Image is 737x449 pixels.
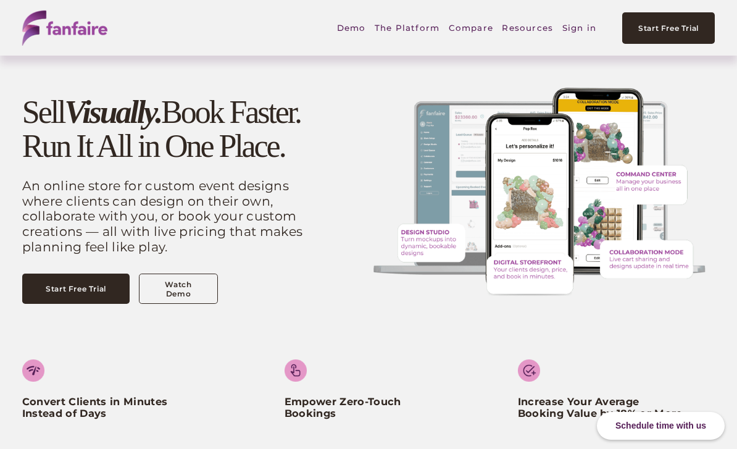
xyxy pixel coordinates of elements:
[562,14,596,42] a: Sign in
[622,12,715,44] a: Start Free Trial
[449,14,493,42] a: Compare
[502,14,553,42] a: folder dropdown
[375,14,440,42] a: folder dropdown
[375,15,440,41] span: The Platform
[22,95,306,164] h1: Sell Book Faster. Run It All in One Place.
[518,395,683,420] strong: Increase Your Average Booking Value by 18% or More
[285,395,404,420] strong: Empower Zero-Touch Bookings
[597,412,725,440] div: Schedule time with us
[502,15,553,41] span: Resources
[337,14,366,42] a: Demo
